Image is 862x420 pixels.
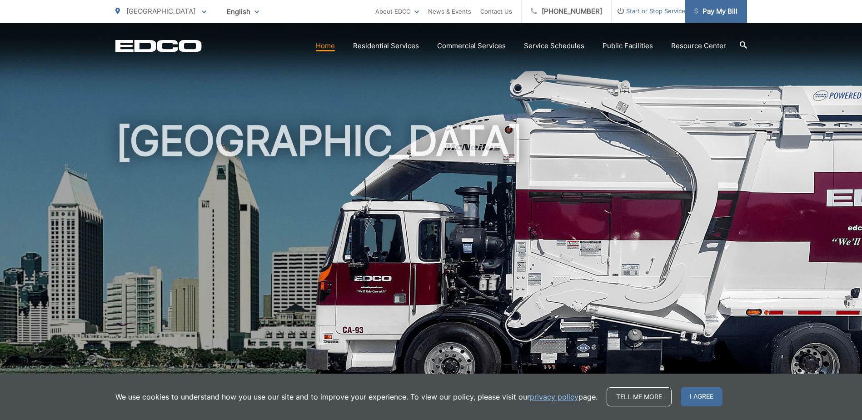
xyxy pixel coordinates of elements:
a: Contact Us [480,6,512,17]
span: Pay My Bill [694,6,737,17]
span: I agree [681,387,722,406]
h1: [GEOGRAPHIC_DATA] [115,118,747,406]
a: privacy policy [530,391,578,402]
a: Tell me more [607,387,672,406]
a: Residential Services [353,40,419,51]
a: About EDCO [375,6,419,17]
span: [GEOGRAPHIC_DATA] [126,7,195,15]
a: Service Schedules [524,40,584,51]
a: Public Facilities [603,40,653,51]
a: EDCD logo. Return to the homepage. [115,40,202,52]
a: Resource Center [671,40,726,51]
span: English [220,4,266,20]
p: We use cookies to understand how you use our site and to improve your experience. To view our pol... [115,391,598,402]
a: Home [316,40,335,51]
a: Commercial Services [437,40,506,51]
a: News & Events [428,6,471,17]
